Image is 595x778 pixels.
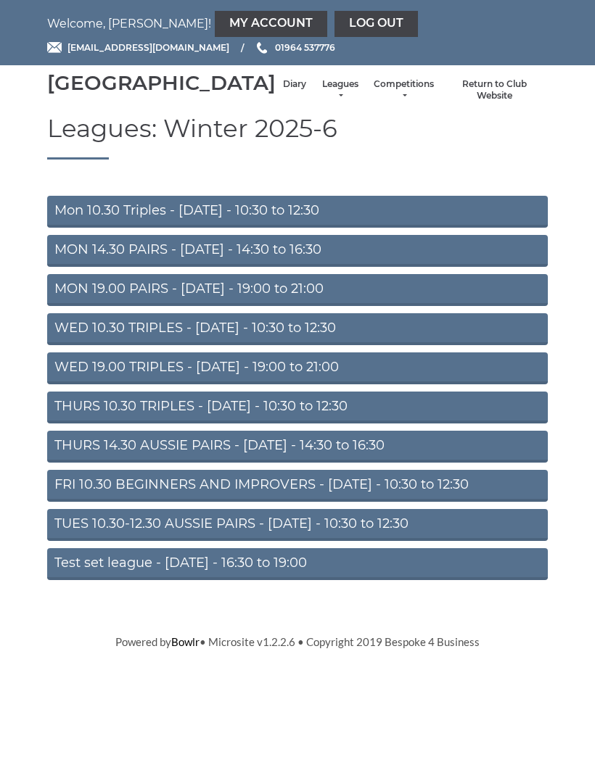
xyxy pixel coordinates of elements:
[47,195,548,227] a: Mon 10.30 Triples - [DATE] - 10:30 to 12:30
[47,115,548,159] h1: Leagues: Winter 2025-6
[321,78,359,102] a: Leagues
[215,11,327,37] a: My Account
[374,78,434,102] a: Competitions
[47,313,548,344] a: WED 10.30 TRIPLES - [DATE] - 10:30 to 12:30
[47,41,229,54] a: Email [EMAIL_ADDRESS][DOMAIN_NAME]
[47,547,548,579] a: Test set league - [DATE] - 16:30 to 19:00
[47,352,548,384] a: WED 19.00 TRIPLES - [DATE] - 19:00 to 21:00
[275,42,335,53] span: 01964 537776
[67,42,229,53] span: [EMAIL_ADDRESS][DOMAIN_NAME]
[47,391,548,423] a: THURS 10.30 TRIPLES - [DATE] - 10:30 to 12:30
[47,234,548,266] a: MON 14.30 PAIRS - [DATE] - 14:30 to 16:30
[47,508,548,540] a: TUES 10.30-12.30 AUSSIE PAIRS - [DATE] - 10:30 to 12:30
[47,11,548,37] nav: Welcome, [PERSON_NAME]!
[47,273,548,305] a: MON 19.00 PAIRS - [DATE] - 19:00 to 21:00
[171,635,200,648] a: Bowlr
[47,42,62,53] img: Email
[115,635,480,648] span: Powered by • Microsite v1.2.2.6 • Copyright 2019 Bespoke 4 Business
[283,78,306,91] a: Diary
[47,430,548,462] a: THURS 14.30 AUSSIE PAIRS - [DATE] - 14:30 to 16:30
[47,469,548,501] a: FRI 10.30 BEGINNERS AND IMPROVERS - [DATE] - 10:30 to 12:30
[448,78,541,102] a: Return to Club Website
[47,72,276,94] div: [GEOGRAPHIC_DATA]
[255,41,335,54] a: Phone us 01964 537776
[257,42,267,54] img: Phone us
[335,11,418,37] a: Log out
